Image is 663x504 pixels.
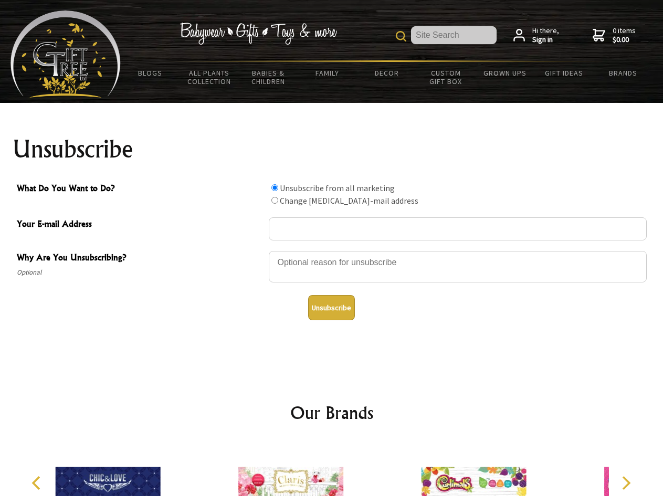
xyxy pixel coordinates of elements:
[180,23,337,45] img: Babywear - Gifts - Toys & more
[613,26,636,45] span: 0 items
[121,62,180,84] a: BLOGS
[271,184,278,191] input: What Do You Want to Do?
[21,400,643,425] h2: Our Brands
[593,26,636,45] a: 0 items$0.00
[17,217,264,233] span: Your E-mail Address
[396,31,406,41] img: product search
[308,295,355,320] button: Unsubscribe
[614,471,637,495] button: Next
[532,26,559,45] span: Hi there,
[10,10,121,98] img: Babyware - Gifts - Toys and more...
[239,62,298,92] a: Babies & Children
[280,183,395,193] label: Unsubscribe from all marketing
[17,266,264,279] span: Optional
[513,26,559,45] a: Hi there,Sign in
[594,62,653,84] a: Brands
[271,197,278,204] input: What Do You Want to Do?
[416,62,476,92] a: Custom Gift Box
[298,62,357,84] a: Family
[534,62,594,84] a: Gift Ideas
[280,195,418,206] label: Change [MEDICAL_DATA]-mail address
[269,251,647,282] textarea: Why Are You Unsubscribing?
[411,26,497,44] input: Site Search
[180,62,239,92] a: All Plants Collection
[17,251,264,266] span: Why Are You Unsubscribing?
[13,136,651,162] h1: Unsubscribe
[613,35,636,45] strong: $0.00
[269,217,647,240] input: Your E-mail Address
[17,182,264,197] span: What Do You Want to Do?
[26,471,49,495] button: Previous
[475,62,534,84] a: Grown Ups
[357,62,416,84] a: Decor
[532,35,559,45] strong: Sign in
